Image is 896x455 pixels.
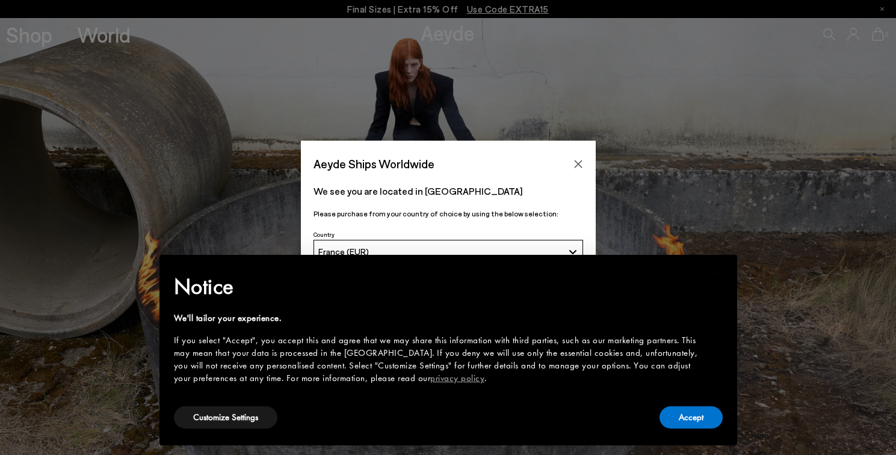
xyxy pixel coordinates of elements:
[314,208,583,219] p: Please purchase from your country of choice by using the below selection:
[660,406,723,429] button: Accept
[314,153,434,174] span: Aeyde Ships Worldwide
[174,406,277,429] button: Customize Settings
[314,184,583,198] p: We see you are located in [GEOGRAPHIC_DATA]
[714,263,721,282] span: ×
[703,258,732,287] button: Close this notice
[569,155,587,173] button: Close
[430,372,484,384] a: privacy policy
[174,334,703,385] div: If you select "Accept", you accept this and agree that we may share this information with third p...
[314,231,335,238] span: Country
[174,312,703,325] div: We'll tailor your experience.
[174,271,703,302] h2: Notice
